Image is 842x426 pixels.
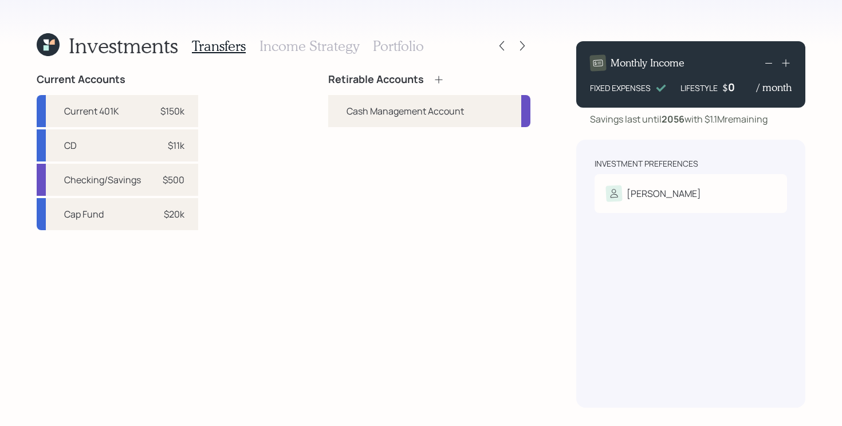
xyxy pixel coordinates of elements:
div: Savings last until with $1.1M remaining [590,112,768,126]
h4: Current Accounts [37,73,125,86]
h3: Income Strategy [259,38,359,54]
div: Checking/Savings [64,173,141,187]
div: FIXED EXPENSES [590,82,651,94]
h4: / month [757,81,792,94]
div: $150k [160,104,184,118]
div: CD [64,139,77,152]
div: $11k [168,139,184,152]
div: Cash Management Account [347,104,464,118]
b: 2056 [662,113,684,125]
h3: Portfolio [373,38,424,54]
div: Investment Preferences [595,158,698,169]
div: Cap Fund [64,207,104,221]
div: Current 401K [64,104,119,118]
div: [PERSON_NAME] [627,187,701,200]
h1: Investments [69,33,178,58]
h4: $ [722,81,728,94]
h3: Transfers [192,38,246,54]
h4: Retirable Accounts [328,73,424,86]
div: LIFESTYLE [680,82,718,94]
div: 0 [728,80,757,94]
div: $20k [164,207,184,221]
div: $500 [163,173,184,187]
h4: Monthly Income [611,57,684,69]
